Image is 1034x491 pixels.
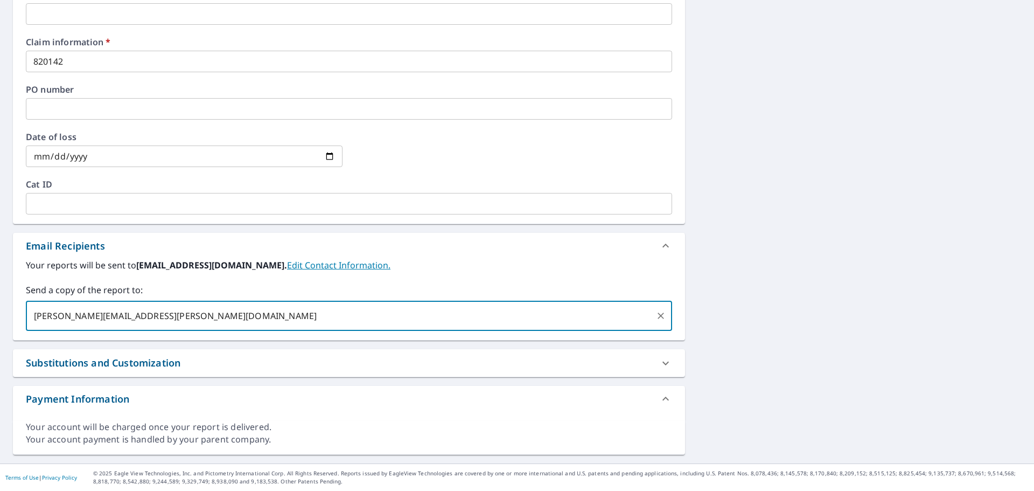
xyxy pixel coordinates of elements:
p: © 2025 Eagle View Technologies, Inc. and Pictometry International Corp. All Rights Reserved. Repo... [93,469,1029,486]
div: Payment Information [13,386,685,412]
div: Your account payment is handled by your parent company. [26,433,672,446]
label: PO number [26,85,672,94]
div: Your account will be charged once your report is delivered. [26,421,672,433]
a: EditContactInfo [287,259,390,271]
a: Privacy Policy [42,474,77,481]
div: Substitutions and Customization [26,356,180,370]
div: Substitutions and Customization [13,349,685,377]
p: | [5,474,77,481]
label: Cat ID [26,180,672,189]
div: Payment Information [26,392,129,406]
button: Clear [653,308,668,323]
label: Send a copy of the report to: [26,283,672,296]
label: Date of loss [26,133,343,141]
a: Terms of Use [5,474,39,481]
div: Email Recipients [13,233,685,259]
b: [EMAIL_ADDRESS][DOMAIN_NAME]. [136,259,287,271]
label: Your reports will be sent to [26,259,672,272]
label: Claim information [26,38,672,46]
div: Email Recipients [26,239,105,253]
